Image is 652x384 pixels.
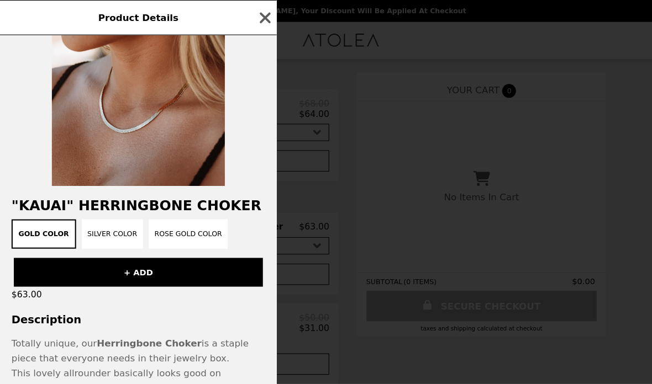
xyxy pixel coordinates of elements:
span: Totally unique, our is a staple piece that everyone needs in their jewelry box. [11,324,238,349]
button: Silver Color [78,210,137,238]
img: Gold Color [50,13,215,178]
strong: Herringbone Choker [93,324,193,334]
button: Rose Gold Color [143,210,218,238]
span: Product Details [94,12,171,22]
button: + ADD [13,247,252,275]
button: Gold Color [11,210,73,238]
